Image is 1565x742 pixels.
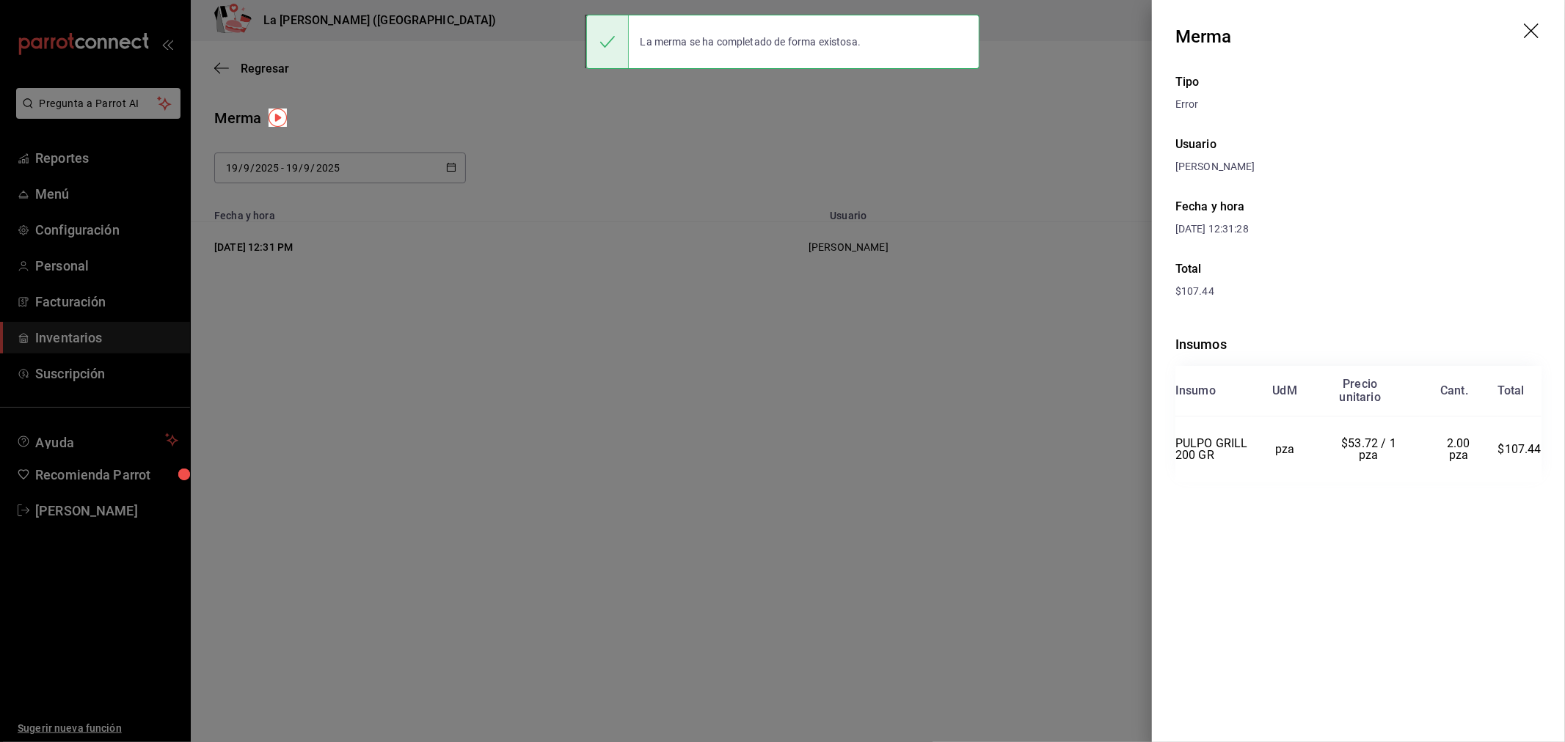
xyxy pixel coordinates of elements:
[1440,384,1468,397] div: Cant.
[1498,442,1542,456] span: $107.44
[1252,416,1318,482] td: pza
[1175,97,1542,112] div: Error
[1175,384,1216,397] div: Insumo
[629,26,873,58] div: La merma se ha completado de forma existosa.
[1340,378,1381,404] div: Precio unitario
[1175,416,1252,482] td: PULPO GRILL 200 GR
[1447,436,1473,462] span: 2.00 pza
[1175,260,1542,278] div: Total
[269,109,287,127] img: Tooltip marker
[1175,198,1542,216] div: Fecha y hora
[1175,23,1232,50] div: Merma
[1341,436,1399,462] span: $53.72 / 1 pza
[1273,384,1298,397] div: UdM
[1175,159,1542,175] div: [PERSON_NAME]
[1524,23,1542,41] button: drag
[1175,221,1542,237] div: [DATE] 12:31:28
[1175,285,1214,297] span: $107.44
[1175,136,1542,153] div: Usuario
[1175,73,1542,91] div: Tipo
[1498,384,1525,397] div: Total
[1175,334,1542,354] div: Insumos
